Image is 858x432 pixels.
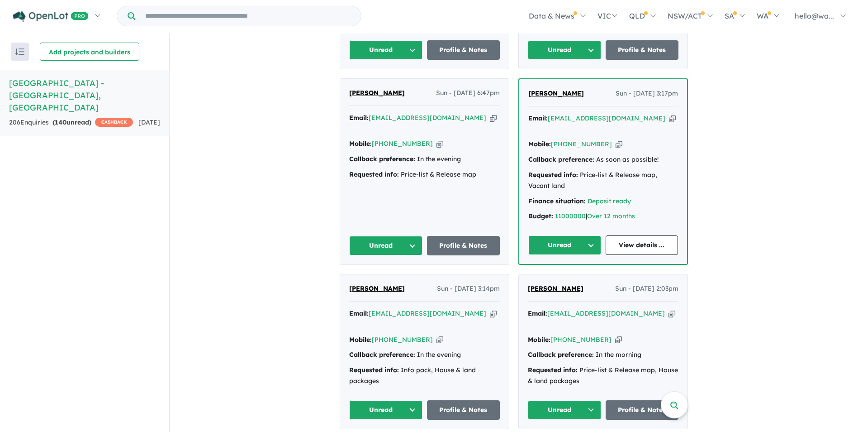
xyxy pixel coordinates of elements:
[528,284,583,293] span: [PERSON_NAME]
[548,114,665,122] a: [EMAIL_ADDRESS][DOMAIN_NAME]
[528,89,584,97] span: [PERSON_NAME]
[528,171,578,179] strong: Requested info:
[528,309,547,317] strong: Email:
[669,114,676,123] button: Copy
[490,309,497,318] button: Copy
[615,335,622,345] button: Copy
[349,350,500,360] div: In the evening
[40,43,139,61] button: Add projects and builders
[349,139,372,148] strong: Mobile:
[528,211,678,222] div: |
[137,6,359,26] input: Try estate name, suburb, builder or developer
[528,170,678,192] div: Price-list & Release map, Vacant land
[349,350,415,359] strong: Callback preference:
[437,283,500,294] span: Sun - [DATE] 3:14pm
[528,88,584,99] a: [PERSON_NAME]
[528,365,678,387] div: Price-list & Release map, House & land packages
[555,212,586,220] a: 11000000
[427,236,500,255] a: Profile & Notes
[547,309,665,317] a: [EMAIL_ADDRESS][DOMAIN_NAME]
[528,140,551,148] strong: Mobile:
[349,336,372,344] strong: Mobile:
[528,400,601,420] button: Unread
[588,197,631,205] a: Deposit ready
[349,169,500,180] div: Price-list & Release map
[427,40,500,60] a: Profile & Notes
[9,117,133,128] div: 206 Enquir ies
[436,88,500,99] span: Sun - [DATE] 6:47pm
[606,400,679,420] a: Profile & Notes
[528,40,601,60] button: Unread
[436,335,443,345] button: Copy
[349,365,500,387] div: Info pack, House & land packages
[52,118,91,126] strong: ( unread)
[528,197,586,205] strong: Finance situation:
[528,366,578,374] strong: Requested info:
[528,235,601,255] button: Unread
[349,400,422,420] button: Unread
[349,114,369,122] strong: Email:
[550,336,612,344] a: [PHONE_NUMBER]
[349,155,415,163] strong: Callback preference:
[138,118,160,126] span: [DATE]
[528,336,550,344] strong: Mobile:
[528,155,594,163] strong: Callback preference:
[528,350,678,360] div: In the morning
[528,350,594,359] strong: Callback preference:
[528,114,548,122] strong: Email:
[615,283,678,294] span: Sun - [DATE] 2:03pm
[436,139,443,149] button: Copy
[372,336,433,344] a: [PHONE_NUMBER]
[587,212,635,220] a: Over 12 months
[95,118,133,127] span: CASHBACK
[490,113,497,123] button: Copy
[349,283,405,294] a: [PERSON_NAME]
[551,140,612,148] a: [PHONE_NUMBER]
[427,400,500,420] a: Profile & Notes
[528,283,583,294] a: [PERSON_NAME]
[369,309,486,317] a: [EMAIL_ADDRESS][DOMAIN_NAME]
[795,11,834,20] span: hello@wa...
[349,88,405,99] a: [PERSON_NAME]
[616,88,678,99] span: Sun - [DATE] 3:17pm
[369,114,486,122] a: [EMAIL_ADDRESS][DOMAIN_NAME]
[349,284,405,293] span: [PERSON_NAME]
[349,236,422,255] button: Unread
[528,212,553,220] strong: Budget:
[606,40,679,60] a: Profile & Notes
[668,309,675,318] button: Copy
[349,309,369,317] strong: Email:
[616,139,622,149] button: Copy
[55,118,66,126] span: 140
[349,40,422,60] button: Unread
[349,366,399,374] strong: Requested info:
[372,139,433,148] a: [PHONE_NUMBER]
[9,77,160,114] h5: [GEOGRAPHIC_DATA] - [GEOGRAPHIC_DATA] , [GEOGRAPHIC_DATA]
[13,11,89,22] img: Openlot PRO Logo White
[349,170,399,178] strong: Requested info:
[15,48,24,55] img: sort.svg
[528,154,678,165] div: As soon as possible!
[349,154,500,165] div: In the evening
[606,235,678,255] a: View details ...
[349,89,405,97] span: [PERSON_NAME]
